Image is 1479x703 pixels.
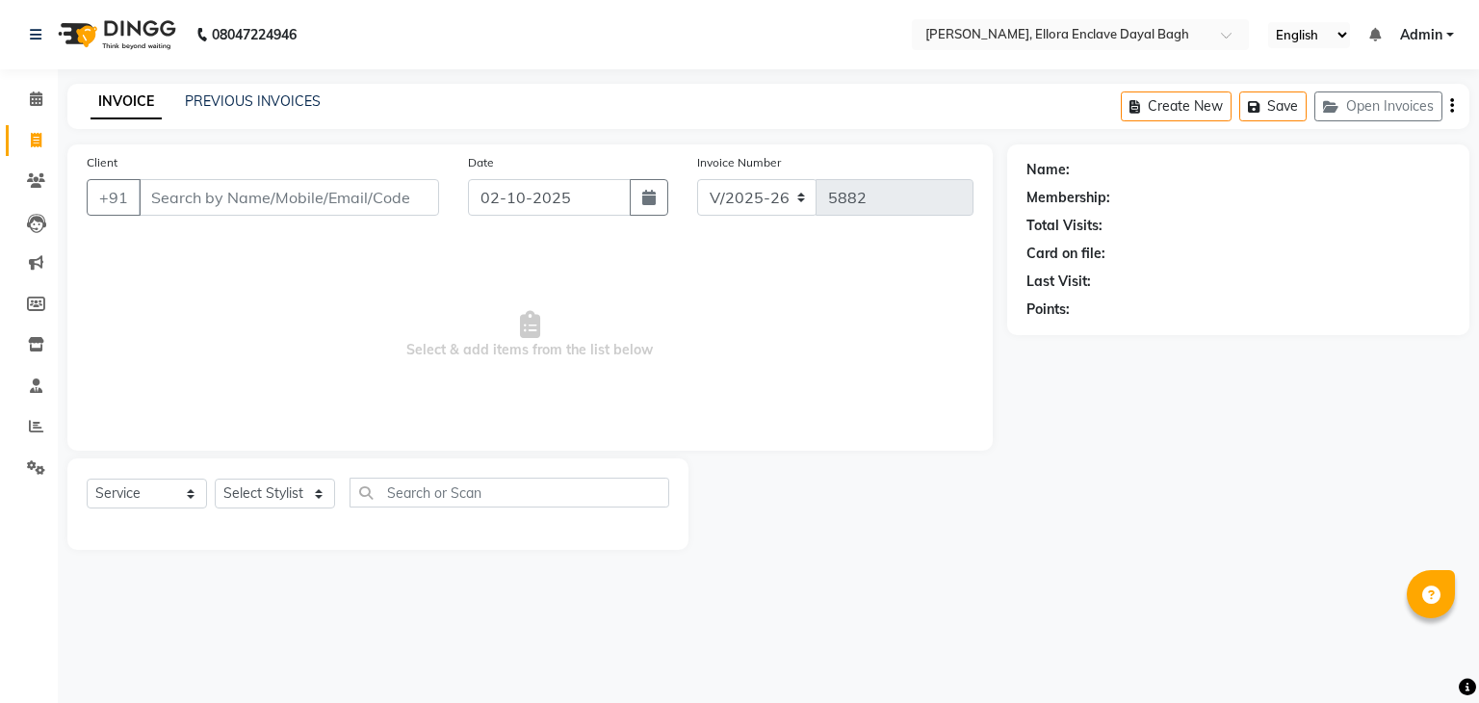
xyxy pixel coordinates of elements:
label: Invoice Number [697,154,781,171]
div: Card on file: [1026,244,1105,264]
div: Total Visits: [1026,216,1103,236]
button: +91 [87,179,141,216]
button: Open Invoices [1314,91,1442,121]
iframe: chat widget [1398,626,1460,684]
a: INVOICE [91,85,162,119]
label: Date [468,154,494,171]
span: Admin [1400,25,1442,45]
label: Client [87,154,117,171]
div: Name: [1026,160,1070,180]
button: Create New [1121,91,1232,121]
div: Membership: [1026,188,1110,208]
a: PREVIOUS INVOICES [185,92,321,110]
div: Points: [1026,299,1070,320]
b: 08047224946 [212,8,297,62]
input: Search by Name/Mobile/Email/Code [139,179,439,216]
input: Search or Scan [350,478,669,508]
div: Last Visit: [1026,272,1091,292]
button: Save [1239,91,1307,121]
img: logo [49,8,181,62]
span: Select & add items from the list below [87,239,973,431]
